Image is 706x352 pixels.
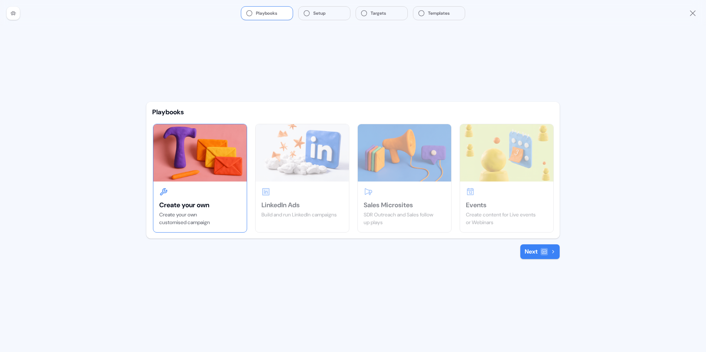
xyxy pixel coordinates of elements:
button: Next [520,244,560,259]
button: Playbooks [241,7,293,20]
img: Create your own [153,124,247,182]
img: LinkedIn Ads [256,124,349,182]
div: Create your own customised campaign [159,211,241,226]
div: Build and run LinkedIn campaigns [261,211,343,219]
button: Close [688,9,697,18]
div: SDR Outreach and Sales follow up plays [364,211,445,226]
div: Sales Microsites [364,201,445,209]
button: Templates [413,7,465,20]
button: Setup [299,7,350,20]
img: Sales Microsites [358,124,451,182]
div: Events [466,201,548,209]
button: Targets [356,7,407,20]
div: LinkedIn Ads [261,201,343,209]
div: Create content for Live events or Webinars [466,211,548,226]
div: Playbooks [152,108,554,116]
img: Events [460,124,553,182]
div: Create your own [159,201,241,209]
